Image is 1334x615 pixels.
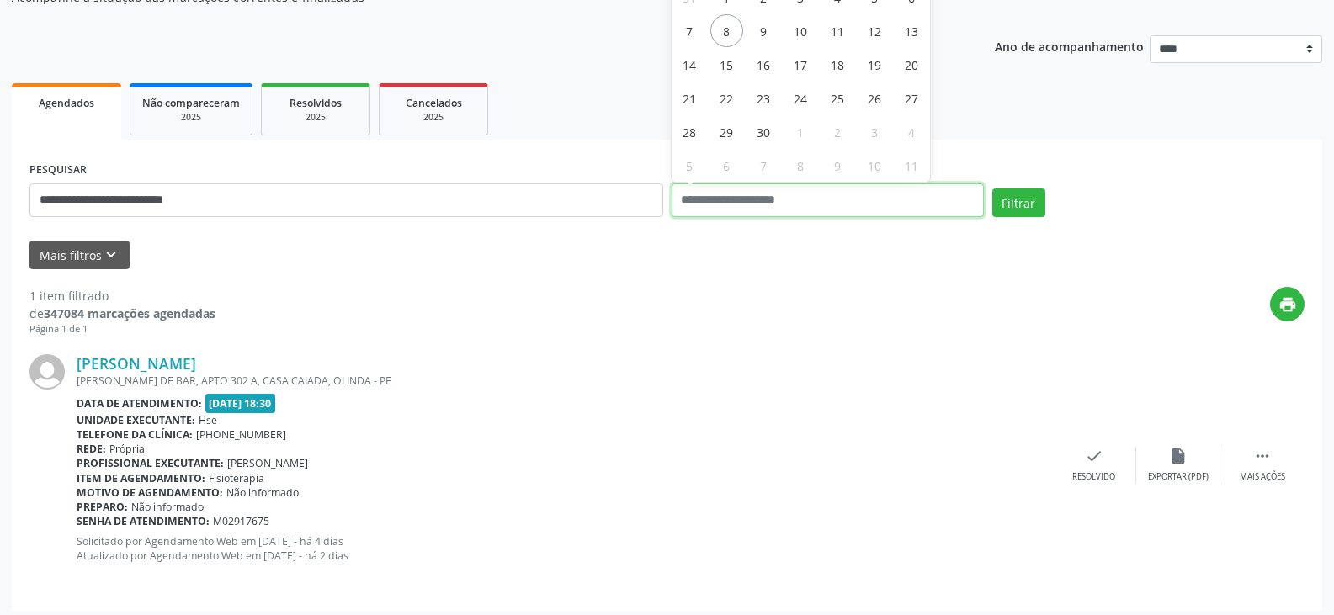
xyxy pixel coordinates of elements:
[821,149,854,182] span: Outubro 9, 2025
[858,48,891,81] span: Setembro 19, 2025
[226,485,299,500] span: Não informado
[1270,287,1305,321] button: print
[673,115,706,148] span: Setembro 28, 2025
[821,115,854,148] span: Outubro 2, 2025
[1085,447,1103,465] i: check
[77,485,223,500] b: Motivo de agendamento:
[274,111,358,124] div: 2025
[1148,471,1209,483] div: Exportar (PDF)
[747,115,780,148] span: Setembro 30, 2025
[858,82,891,114] span: Setembro 26, 2025
[673,82,706,114] span: Setembro 21, 2025
[77,534,1052,563] p: Solicitado por Agendamento Web em [DATE] - há 4 dias Atualizado por Agendamento Web em [DATE] - h...
[290,96,342,110] span: Resolvidos
[196,427,286,442] span: [PHONE_NUMBER]
[77,413,195,427] b: Unidade executante:
[1278,295,1297,314] i: print
[784,115,817,148] span: Outubro 1, 2025
[710,14,743,47] span: Setembro 8, 2025
[77,427,193,442] b: Telefone da clínica:
[406,96,462,110] span: Cancelados
[391,111,476,124] div: 2025
[710,149,743,182] span: Outubro 6, 2025
[77,514,210,528] b: Senha de atendimento:
[1169,447,1188,465] i: insert_drive_file
[142,96,240,110] span: Não compareceram
[77,456,224,470] b: Profissional executante:
[29,354,65,390] img: img
[77,471,205,485] b: Item de agendamento:
[102,246,120,264] i: keyboard_arrow_down
[77,442,106,456] b: Rede:
[821,48,854,81] span: Setembro 18, 2025
[1240,471,1285,483] div: Mais ações
[896,115,928,148] span: Outubro 4, 2025
[29,241,130,270] button: Mais filtroskeyboard_arrow_down
[896,149,928,182] span: Outubro 11, 2025
[29,287,215,305] div: 1 item filtrado
[995,35,1144,56] p: Ano de acompanhamento
[896,14,928,47] span: Setembro 13, 2025
[142,111,240,124] div: 2025
[673,48,706,81] span: Setembro 14, 2025
[896,82,928,114] span: Setembro 27, 2025
[1253,447,1272,465] i: 
[747,48,780,81] span: Setembro 16, 2025
[784,48,817,81] span: Setembro 17, 2025
[77,500,128,514] b: Preparo:
[673,14,706,47] span: Setembro 7, 2025
[784,14,817,47] span: Setembro 10, 2025
[821,14,854,47] span: Setembro 11, 2025
[29,157,87,183] label: PESQUISAR
[199,413,217,427] span: Hse
[858,115,891,148] span: Outubro 3, 2025
[710,48,743,81] span: Setembro 15, 2025
[858,14,891,47] span: Setembro 12, 2025
[896,48,928,81] span: Setembro 20, 2025
[77,374,1052,388] div: [PERSON_NAME] DE BAR, APTO 302 A, CASA CAIADA, OLINDA - PE
[131,500,204,514] span: Não informado
[992,188,1045,217] button: Filtrar
[710,82,743,114] span: Setembro 22, 2025
[821,82,854,114] span: Setembro 25, 2025
[747,14,780,47] span: Setembro 9, 2025
[109,442,145,456] span: Própria
[209,471,264,485] span: Fisioterapia
[747,149,780,182] span: Outubro 7, 2025
[784,149,817,182] span: Outubro 8, 2025
[673,149,706,182] span: Outubro 5, 2025
[784,82,817,114] span: Setembro 24, 2025
[747,82,780,114] span: Setembro 23, 2025
[29,305,215,322] div: de
[858,149,891,182] span: Outubro 10, 2025
[39,96,94,110] span: Agendados
[1072,471,1115,483] div: Resolvido
[77,396,202,411] b: Data de atendimento:
[44,305,215,321] strong: 347084 marcações agendadas
[29,322,215,337] div: Página 1 de 1
[213,514,269,528] span: M02917675
[710,115,743,148] span: Setembro 29, 2025
[77,354,196,373] a: [PERSON_NAME]
[205,394,276,413] span: [DATE] 18:30
[227,456,308,470] span: [PERSON_NAME]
